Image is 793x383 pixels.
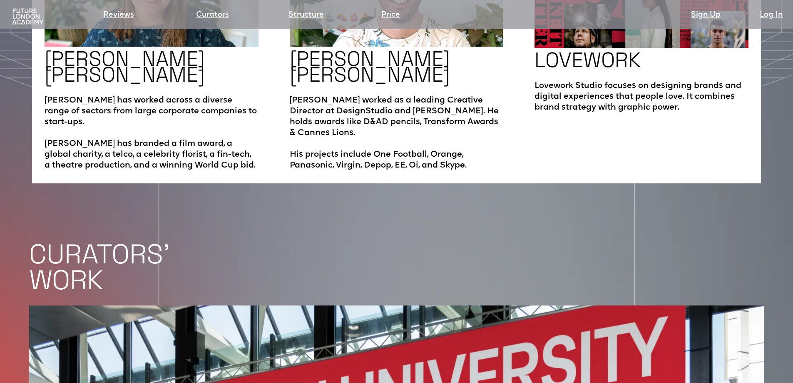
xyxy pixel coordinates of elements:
[691,9,721,21] a: Sign Up
[288,9,324,21] a: Structure
[760,9,783,21] a: Log In
[381,9,400,21] a: Price
[534,72,748,113] p: Lovework Studio focuses on designing brands and digital experiences that people love. It combines...
[196,9,229,21] a: Curators
[103,9,134,21] a: Reviews
[534,52,641,68] h2: LOVEWORK
[45,87,259,171] p: [PERSON_NAME] has worked across a diverse range of sectors from large corporate companies to star...
[29,241,793,293] h1: CURATORS' WORK
[290,51,450,83] h2: [PERSON_NAME] [PERSON_NAME]
[45,51,205,83] h2: [PERSON_NAME] [PERSON_NAME]
[290,87,504,171] p: [PERSON_NAME] worked as a leading Creative Director at DesignStudio and [PERSON_NAME]. He holds a...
